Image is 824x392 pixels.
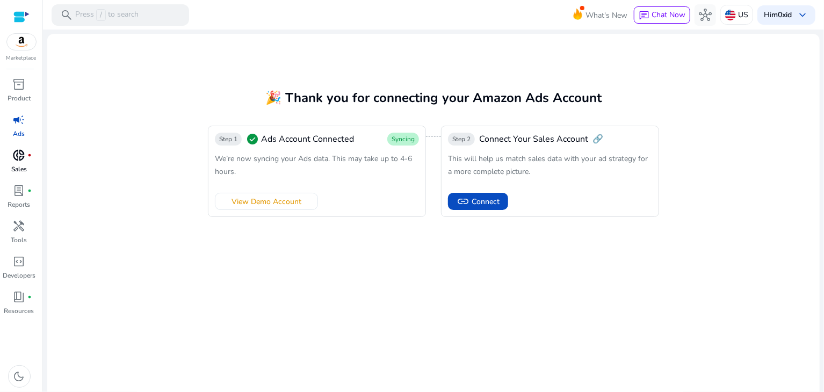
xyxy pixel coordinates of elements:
[265,89,602,106] span: 🎉 Thank you for connecting your Amazon Ads Account
[13,129,25,139] p: Ads
[8,200,31,209] p: Reports
[639,10,649,21] span: chat
[738,5,748,24] p: US
[96,9,106,21] span: /
[479,133,588,146] span: Connect Your Sales Account
[392,135,415,143] span: Syncing
[13,370,26,383] span: dark_mode
[725,10,736,20] img: us.svg
[13,149,26,162] span: donut_small
[232,196,301,207] span: View Demo Account
[652,10,685,20] span: Chat Now
[13,255,26,268] span: code_blocks
[11,235,27,245] p: Tools
[634,6,690,24] button: chatChat Now
[586,6,627,25] span: What's New
[13,78,26,91] span: inventory_2
[60,9,73,21] span: search
[796,9,809,21] span: keyboard_arrow_down
[13,184,26,197] span: lab_profile
[7,34,36,50] img: amazon.svg
[699,9,712,21] span: hub
[215,154,412,177] span: We’re now syncing your Ads data. This may take up to 4-6 hours.
[448,193,508,210] button: linkConnect
[219,135,237,143] span: Step 1
[261,133,354,146] span: Ads Account Connected
[28,295,32,299] span: fiber_manual_record
[457,195,469,208] span: link
[4,306,34,316] p: Resources
[13,113,26,126] span: campaign
[695,4,716,26] button: hub
[75,9,139,21] p: Press to search
[472,196,500,207] span: Connect
[13,220,26,233] span: handyman
[771,10,792,20] b: m0xid
[28,153,32,157] span: fiber_manual_record
[764,11,792,19] p: Hi
[11,164,27,174] p: Sales
[448,154,648,177] span: This will help us match sales data with your ad strategy for a more complete picture.
[6,54,37,62] p: Marketplace
[215,193,318,210] button: View Demo Account
[13,291,26,303] span: book_4
[452,135,471,143] span: Step 2
[3,271,35,280] p: Developers
[8,93,31,103] p: Product
[246,133,259,146] span: check_circle
[448,133,603,146] div: 🔗
[28,188,32,193] span: fiber_manual_record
